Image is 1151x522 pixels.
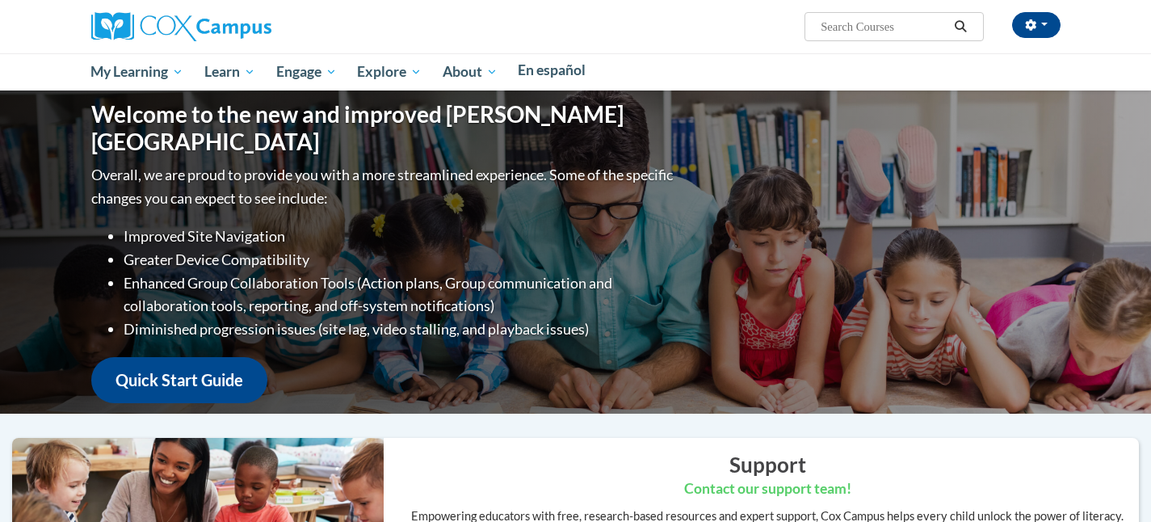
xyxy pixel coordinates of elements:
[518,61,586,78] span: En español
[276,62,337,82] span: Engage
[194,53,266,91] a: Learn
[91,12,271,41] img: Cox Campus
[443,62,498,82] span: About
[357,62,422,82] span: Explore
[91,357,267,403] a: Quick Start Guide
[124,318,677,341] li: Diminished progression issues (site lag, video stalling, and playback issues)
[91,101,677,155] h1: Welcome to the new and improved [PERSON_NAME][GEOGRAPHIC_DATA]
[396,479,1139,499] h3: Contact our support team!
[124,272,677,318] li: Enhanced Group Collaboration Tools (Action plans, Group communication and collaboration tools, re...
[347,53,432,91] a: Explore
[90,62,183,82] span: My Learning
[948,17,972,36] button: Search
[1012,12,1061,38] button: Account Settings
[432,53,508,91] a: About
[124,225,677,248] li: Improved Site Navigation
[819,17,948,36] input: Search Courses
[508,53,597,87] a: En español
[91,163,677,210] p: Overall, we are proud to provide you with a more streamlined experience. Some of the specific cha...
[81,53,195,91] a: My Learning
[204,62,255,82] span: Learn
[91,19,271,32] a: Cox Campus
[67,53,1085,91] div: Main menu
[953,21,968,33] i: 
[396,450,1139,479] h2: Support
[124,248,677,272] li: Greater Device Compatibility
[266,53,347,91] a: Engage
